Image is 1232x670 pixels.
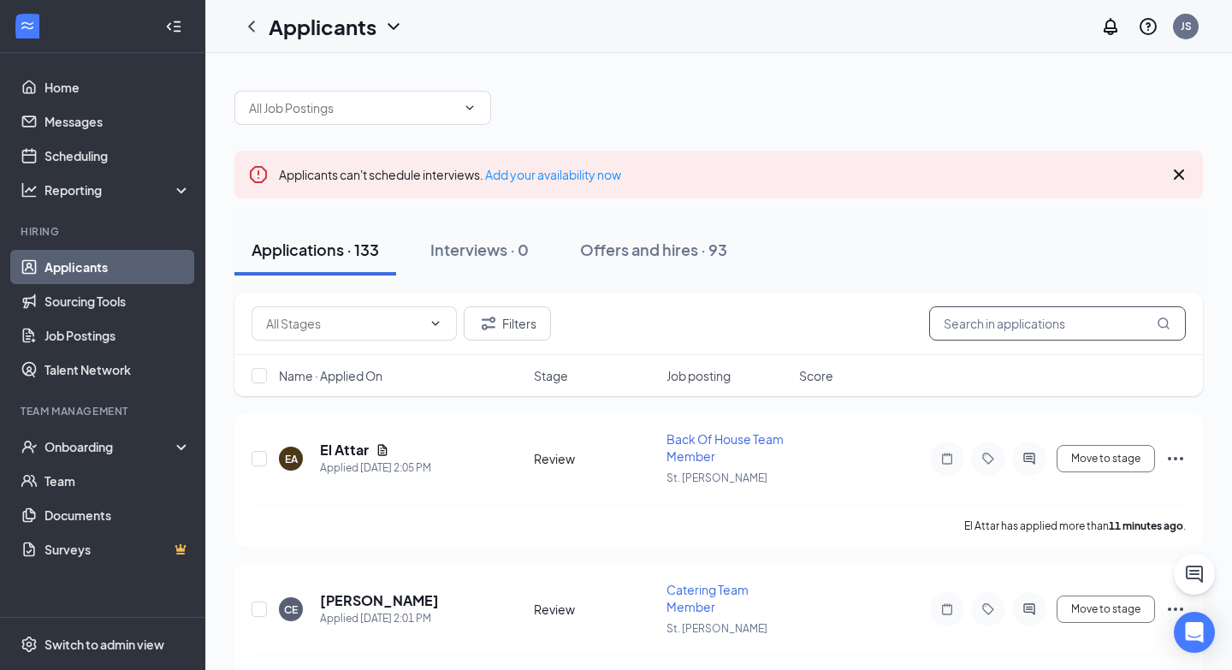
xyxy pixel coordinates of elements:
[248,164,269,185] svg: Error
[1165,448,1186,469] svg: Ellipses
[666,622,767,635] span: St. [PERSON_NAME]
[252,239,379,260] div: Applications · 133
[44,250,191,284] a: Applicants
[266,314,422,333] input: All Stages
[44,181,192,199] div: Reporting
[485,167,621,182] a: Add your availability now
[666,367,731,384] span: Job posting
[534,367,568,384] span: Stage
[580,239,727,260] div: Offers and hires · 93
[666,471,767,484] span: St. [PERSON_NAME]
[978,452,998,465] svg: Tag
[19,17,36,34] svg: WorkstreamLogo
[320,460,431,477] div: Applied [DATE] 2:05 PM
[21,224,187,239] div: Hiring
[241,16,262,37] svg: ChevronLeft
[44,636,164,653] div: Switch to admin view
[44,139,191,173] a: Scheduling
[929,306,1186,341] input: Search in applications
[376,443,389,457] svg: Document
[284,602,298,617] div: CE
[21,438,38,455] svg: UserCheck
[1109,519,1183,532] b: 11 minutes ago
[1165,599,1186,620] svg: Ellipses
[1057,445,1155,472] button: Move to stage
[44,438,176,455] div: Onboarding
[1138,16,1158,37] svg: QuestionInfo
[464,306,551,341] button: Filter Filters
[285,452,298,466] div: EA
[44,284,191,318] a: Sourcing Tools
[21,181,38,199] svg: Analysis
[1100,16,1121,37] svg: Notifications
[249,98,456,117] input: All Job Postings
[1174,612,1215,653] div: Open Intercom Messenger
[429,317,442,330] svg: ChevronDown
[44,318,191,353] a: Job Postings
[937,602,957,616] svg: Note
[320,441,369,460] h5: El Attar
[21,404,187,418] div: Team Management
[937,452,957,465] svg: Note
[279,167,621,182] span: Applicants can't schedule interviews.
[44,70,191,104] a: Home
[1181,19,1192,33] div: JS
[478,313,499,334] svg: Filter
[964,519,1186,533] p: El Attar has applied more than .
[1157,317,1170,330] svg: MagnifyingGlass
[534,450,656,467] div: Review
[269,12,376,41] h1: Applicants
[666,582,749,614] span: Catering Team Member
[1019,452,1039,465] svg: ActiveChat
[1174,554,1215,595] button: ChatActive
[44,498,191,532] a: Documents
[463,101,477,115] svg: ChevronDown
[534,601,656,618] div: Review
[383,16,404,37] svg: ChevronDown
[799,367,833,384] span: Score
[666,431,784,464] span: Back Of House Team Member
[44,104,191,139] a: Messages
[1057,596,1155,623] button: Move to stage
[279,367,382,384] span: Name · Applied On
[320,591,439,610] h5: [PERSON_NAME]
[978,602,998,616] svg: Tag
[165,18,182,35] svg: Collapse
[21,636,38,653] svg: Settings
[44,353,191,387] a: Talent Network
[44,532,191,566] a: SurveysCrown
[44,464,191,498] a: Team
[1169,164,1189,185] svg: Cross
[430,239,529,260] div: Interviews · 0
[320,610,439,627] div: Applied [DATE] 2:01 PM
[1019,602,1039,616] svg: ActiveChat
[1184,564,1205,584] svg: ChatActive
